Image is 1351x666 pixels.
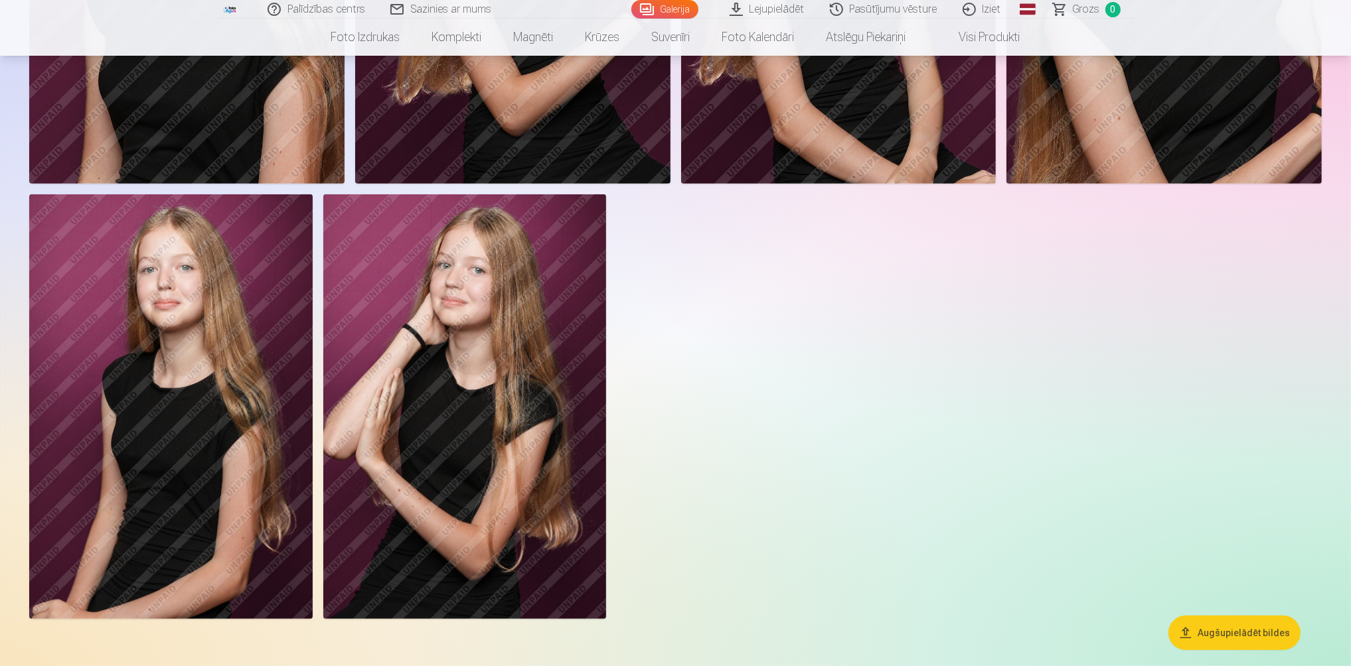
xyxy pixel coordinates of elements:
[636,19,706,56] a: Suvenīri
[922,19,1036,56] a: Visi produkti
[416,19,498,56] a: Komplekti
[498,19,570,56] a: Magnēti
[706,19,811,56] a: Foto kalendāri
[570,19,636,56] a: Krūzes
[811,19,922,56] a: Atslēgu piekariņi
[1073,1,1100,17] span: Grozs
[223,5,238,13] img: /fa1
[1105,2,1121,17] span: 0
[1168,616,1301,650] button: Augšupielādēt bildes
[315,19,416,56] a: Foto izdrukas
